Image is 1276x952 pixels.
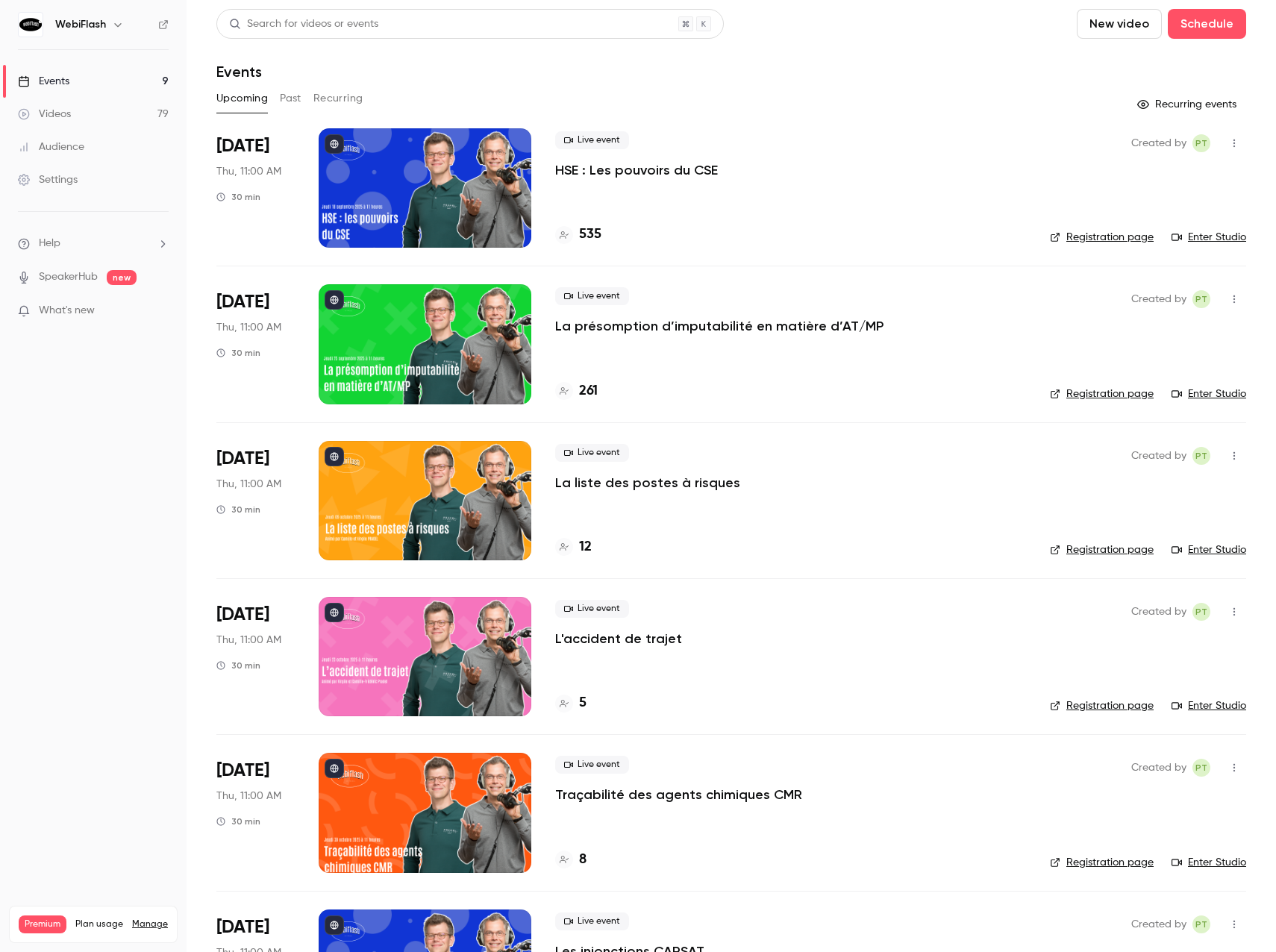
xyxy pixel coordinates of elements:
[555,756,629,774] span: Live event
[555,537,592,557] a: 12
[216,915,269,939] span: [DATE]
[1195,134,1207,152] span: PT
[1192,603,1210,621] span: Pauline TERRIEN
[555,630,682,648] a: L'accident de trajet
[1131,759,1186,777] span: Created by
[39,269,98,285] a: SpeakerHub
[1195,447,1207,465] span: PT
[1195,759,1207,777] span: PT
[1192,447,1210,465] span: Pauline TERRIEN
[579,693,587,713] h4: 5
[1130,93,1246,116] button: Recurring events
[1050,698,1154,713] a: Registration page
[579,381,598,401] h4: 261
[216,87,268,110] button: Upcoming
[555,444,629,462] span: Live event
[216,477,281,492] span: Thu, 11:00 AM
[18,74,69,89] div: Events
[216,347,260,359] div: 30 min
[216,134,269,158] span: [DATE]
[555,850,587,870] a: 8
[555,600,629,618] span: Live event
[216,191,260,203] div: 30 min
[216,290,269,314] span: [DATE]
[1192,134,1210,152] span: Pauline TERRIEN
[1050,855,1154,870] a: Registration page
[216,63,262,81] h1: Events
[1172,230,1246,245] a: Enter Studio
[55,17,106,32] h6: WebiFlash
[1195,915,1207,933] span: PT
[216,815,260,827] div: 30 min
[18,140,84,154] div: Audience
[579,537,592,557] h4: 12
[18,107,71,122] div: Videos
[18,236,169,251] li: help-dropdown-opener
[1131,603,1186,621] span: Created by
[216,597,295,716] div: Oct 23 Thu, 11:00 AM (Europe/Paris)
[18,172,78,187] div: Settings
[216,633,281,648] span: Thu, 11:00 AM
[555,693,587,713] a: 5
[1172,698,1246,713] a: Enter Studio
[75,918,123,930] span: Plan usage
[216,603,269,627] span: [DATE]
[555,786,802,804] a: Traçabilité des agents chimiques CMR
[555,225,601,245] a: 535
[107,270,137,285] span: new
[216,320,281,335] span: Thu, 11:00 AM
[555,131,629,149] span: Live event
[216,660,260,671] div: 30 min
[1172,386,1246,401] a: Enter Studio
[1192,290,1210,308] span: Pauline TERRIEN
[1172,542,1246,557] a: Enter Studio
[216,759,269,783] span: [DATE]
[216,753,295,872] div: Oct 30 Thu, 11:00 AM (Europe/Paris)
[555,317,883,335] a: La présomption d’imputabilité en matière d’AT/MP
[1131,290,1186,308] span: Created by
[1131,447,1186,465] span: Created by
[216,284,295,404] div: Sep 25 Thu, 11:00 AM (Europe/Paris)
[1192,759,1210,777] span: Pauline TERRIEN
[555,287,629,305] span: Live event
[216,164,281,179] span: Thu, 11:00 AM
[555,381,598,401] a: 261
[1050,230,1154,245] a: Registration page
[313,87,363,110] button: Recurring
[19,915,66,933] span: Premium
[132,918,168,930] a: Manage
[555,474,740,492] a: La liste des postes à risques
[39,303,95,319] span: What's new
[555,161,718,179] a: HSE : Les pouvoirs du CSE
[216,789,281,804] span: Thu, 11:00 AM
[579,850,587,870] h4: 8
[229,16,378,32] div: Search for videos or events
[1195,290,1207,308] span: PT
[555,912,629,930] span: Live event
[39,236,60,251] span: Help
[1077,9,1162,39] button: New video
[1050,386,1154,401] a: Registration page
[1050,542,1154,557] a: Registration page
[216,504,260,516] div: 30 min
[1131,134,1186,152] span: Created by
[1131,915,1186,933] span: Created by
[1195,603,1207,621] span: PT
[1168,9,1246,39] button: Schedule
[1172,855,1246,870] a: Enter Studio
[280,87,301,110] button: Past
[216,447,269,471] span: [DATE]
[19,13,43,37] img: WebiFlash
[1192,915,1210,933] span: Pauline TERRIEN
[216,441,295,560] div: Oct 9 Thu, 11:00 AM (Europe/Paris)
[216,128,295,248] div: Sep 18 Thu, 11:00 AM (Europe/Paris)
[579,225,601,245] h4: 535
